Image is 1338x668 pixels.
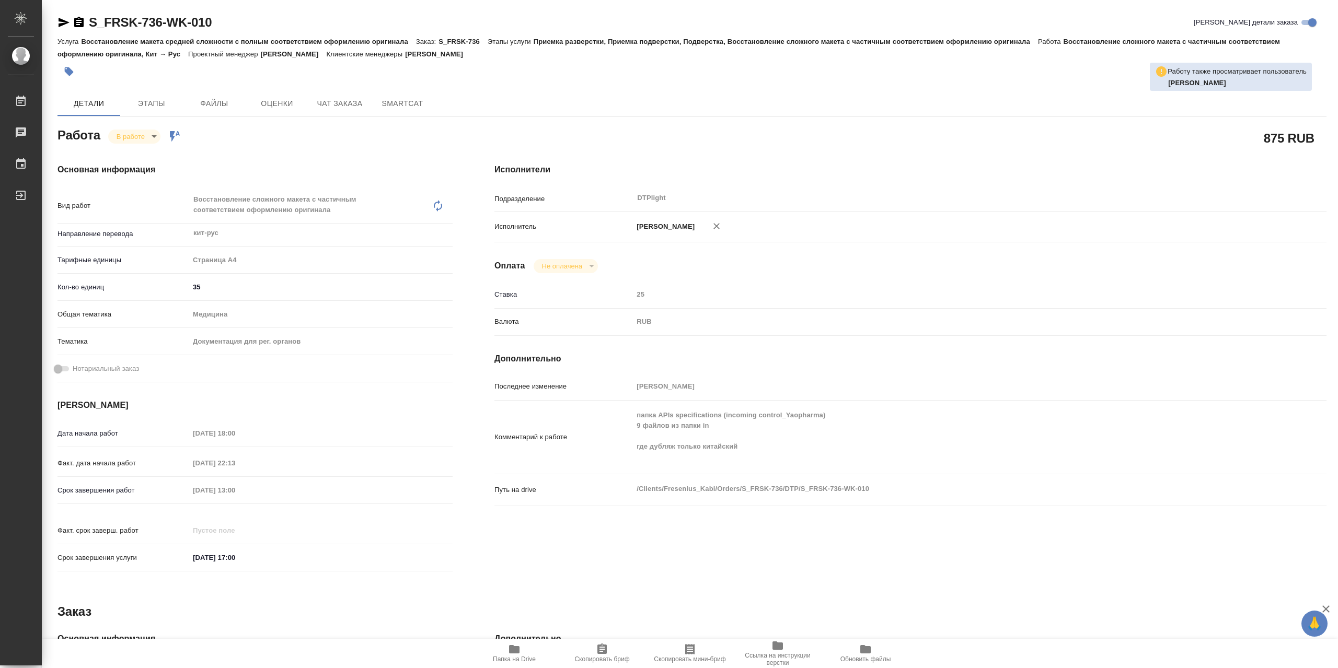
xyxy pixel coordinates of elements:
[57,163,453,176] h4: Основная информация
[189,426,281,441] input: Пустое поле
[488,38,534,45] p: Этапы услуги
[534,38,1038,45] p: Приемка разверстки, Приемка подверстки, Подверстка, Восстановление сложного макета с частичным со...
[740,652,815,666] span: Ссылка на инструкции верстки
[189,306,453,323] div: Медицина
[57,16,70,29] button: Скопировать ссылку для ЯМессенджера
[493,655,536,663] span: Папка на Drive
[108,130,160,144] div: В работе
[81,38,416,45] p: Восстановление макета средней сложности с полным соответствием оформлению оригинала
[189,251,453,269] div: Страница А4
[1038,38,1064,45] p: Работа
[705,215,728,238] button: Удалить исполнителя
[494,194,633,204] p: Подразделение
[57,309,189,320] p: Общая тематика
[574,655,629,663] span: Скопировать бриф
[315,97,365,110] span: Чат заказа
[1168,66,1307,77] p: Работу также просматривает пользователь
[73,364,139,374] span: Нотариальный заказ
[558,639,646,668] button: Скопировать бриф
[189,550,281,565] input: ✎ Введи что-нибудь
[189,483,281,498] input: Пустое поле
[840,655,891,663] span: Обновить файлы
[189,333,453,350] div: Документация для рег. органов
[57,485,189,496] p: Срок завершения работ
[416,38,439,45] p: Заказ:
[633,379,1257,394] input: Пустое поле
[126,97,177,110] span: Этапы
[326,50,405,58] p: Клиентские менеджеры
[57,525,189,536] p: Факт. срок заверш. работ
[1301,611,1328,637] button: 🙏
[822,639,909,668] button: Обновить файлы
[57,201,189,211] p: Вид работ
[57,458,189,468] p: Факт. дата начала работ
[89,15,212,29] a: S_FRSK-736-WK-010
[534,259,598,273] div: В работе
[1264,129,1314,147] h2: 875 RUB
[405,50,471,58] p: [PERSON_NAME]
[188,50,260,58] p: Проектный менеджер
[252,97,302,110] span: Оценки
[494,260,525,272] h4: Оплата
[57,603,91,620] h2: Заказ
[734,639,822,668] button: Ссылка на инструкции верстки
[633,406,1257,466] textarea: папка APIs specifications (incoming control_Yaopharma) 9 файлов из папки in где дубляж только кит...
[57,428,189,439] p: Дата начала работ
[1168,78,1307,88] p: Петрова Валерия
[73,16,85,29] button: Скопировать ссылку
[494,432,633,442] p: Комментарий к работе
[57,336,189,347] p: Тематика
[633,313,1257,331] div: RUB
[57,255,189,265] p: Тарифные единицы
[57,553,189,563] p: Срок завершения услуги
[64,97,114,110] span: Детали
[57,632,453,645] h4: Основная информация
[494,632,1327,645] h4: Дополнительно
[494,381,633,392] p: Последнее изменение
[633,221,695,232] p: [PERSON_NAME]
[494,163,1327,176] h4: Исполнители
[654,655,725,663] span: Скопировать мини-бриф
[494,353,1327,365] h4: Дополнительно
[539,262,585,271] button: Не оплачена
[439,38,488,45] p: S_FRSK-736
[494,221,633,232] p: Исполнитель
[57,229,189,239] p: Направление перевода
[189,97,239,110] span: Файлы
[1306,613,1323,635] span: 🙏
[633,480,1257,498] textarea: /Clients/Fresenius_Kabi/Orders/S_FRSK-736/DTP/S_FRSK-736-WK-010
[57,38,81,45] p: Услуга
[57,399,453,412] h4: [PERSON_NAME]
[57,60,80,83] button: Добавить тэг
[261,50,327,58] p: [PERSON_NAME]
[633,287,1257,302] input: Пустое поле
[113,132,148,141] button: В работе
[646,639,734,668] button: Скопировать мини-бриф
[377,97,428,110] span: SmartCat
[1194,17,1298,28] span: [PERSON_NAME] детали заказа
[189,523,281,538] input: Пустое поле
[494,485,633,495] p: Путь на drive
[1168,79,1226,87] b: [PERSON_NAME]
[494,289,633,300] p: Ставка
[189,455,281,471] input: Пустое поле
[470,639,558,668] button: Папка на Drive
[494,317,633,327] p: Валюта
[189,279,453,295] input: ✎ Введи что-нибудь
[57,282,189,292] p: Кол-во единиц
[57,125,100,144] h2: Работа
